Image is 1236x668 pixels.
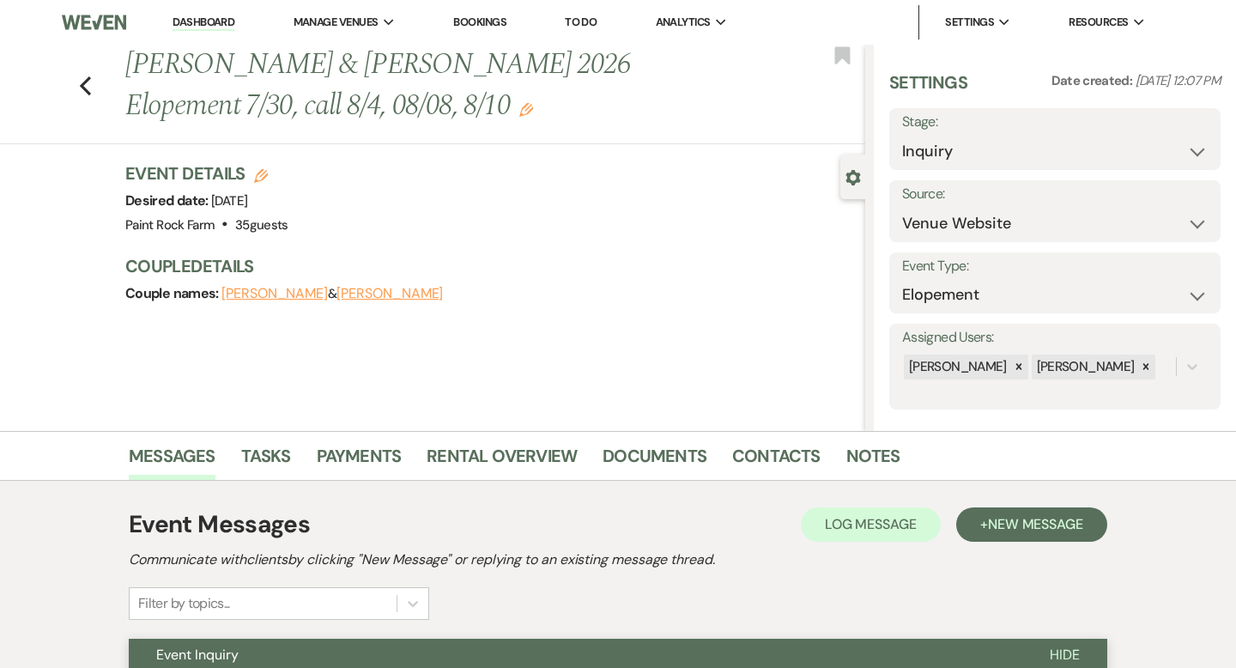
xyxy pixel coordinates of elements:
[603,442,706,480] a: Documents
[1136,72,1221,89] span: [DATE] 12:07 PM
[129,550,1107,570] h2: Communicate with clients by clicking "New Message" or replying to an existing message thread.
[138,593,230,614] div: Filter by topics...
[336,287,443,301] button: [PERSON_NAME]
[845,168,861,185] button: Close lead details
[1050,646,1080,664] span: Hide
[427,442,577,480] a: Rental Overview
[125,284,221,302] span: Couple names:
[125,191,211,210] span: Desired date:
[211,192,247,210] span: [DATE]
[825,515,917,533] span: Log Message
[656,14,711,31] span: Analytics
[125,161,288,185] h3: Event Details
[988,515,1083,533] span: New Message
[453,15,506,29] a: Bookings
[62,4,126,40] img: Weven Logo
[902,182,1208,207] label: Source:
[173,15,234,31] a: Dashboard
[221,287,328,301] button: [PERSON_NAME]
[235,216,288,234] span: 35 guests
[294,14,379,31] span: Manage Venues
[1051,72,1136,89] span: Date created:
[904,355,1009,380] div: [PERSON_NAME]
[129,507,310,543] h1: Event Messages
[801,507,941,542] button: Log Message
[1032,355,1137,380] div: [PERSON_NAME]
[1069,14,1128,31] span: Resources
[221,285,443,302] span: &
[956,507,1107,542] button: +New Message
[846,442,900,480] a: Notes
[125,216,215,234] span: Paint Rock Farm
[519,101,533,117] button: Edit
[732,442,821,480] a: Contacts
[565,15,597,29] a: To Do
[125,45,711,126] h1: [PERSON_NAME] & [PERSON_NAME] 2026 Elopement 7/30, call 8/4, 08/08, 8/10
[902,110,1208,135] label: Stage:
[902,325,1208,350] label: Assigned Users:
[241,442,291,480] a: Tasks
[129,442,215,480] a: Messages
[902,254,1208,279] label: Event Type:
[945,14,994,31] span: Settings
[317,442,402,480] a: Payments
[125,254,848,278] h3: Couple Details
[889,70,967,108] h3: Settings
[156,646,239,664] span: Event Inquiry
